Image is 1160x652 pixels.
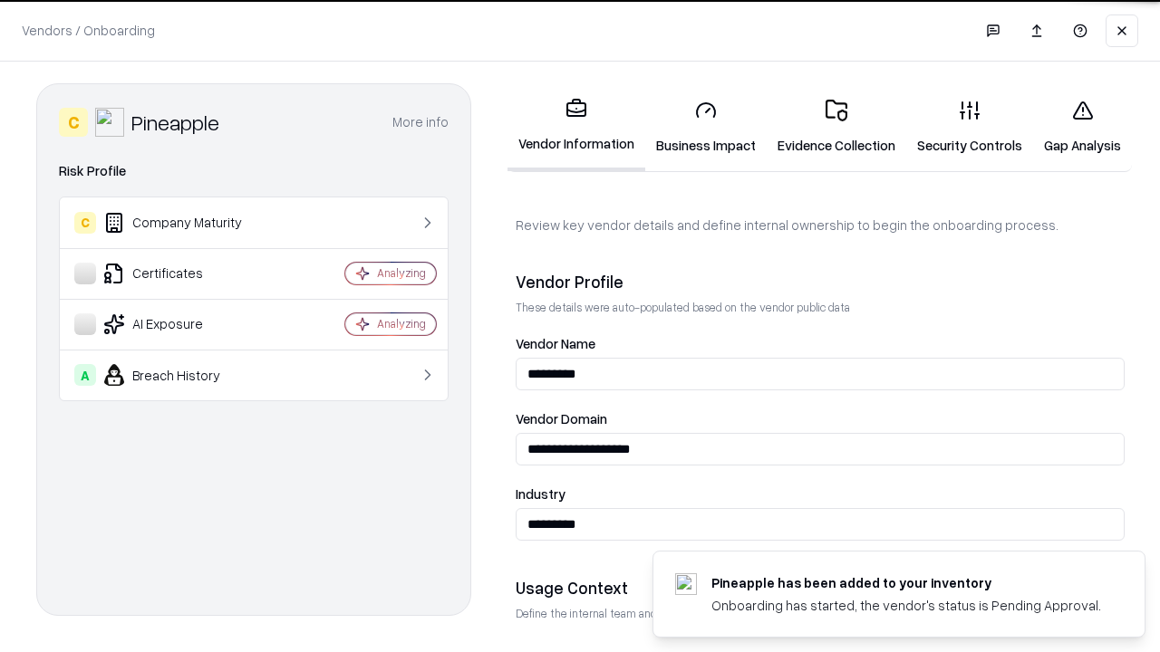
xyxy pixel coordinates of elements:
div: C [59,108,88,137]
div: Usage Context [516,577,1125,599]
div: Company Maturity [74,212,291,234]
div: Onboarding has started, the vendor's status is Pending Approval. [711,596,1101,615]
button: More info [392,106,449,139]
div: Analyzing [377,265,426,281]
img: pineappleenergy.com [675,573,697,595]
div: Pineapple [131,108,219,137]
div: Risk Profile [59,160,449,182]
a: Business Impact [645,85,767,169]
a: Vendor Information [507,83,645,171]
p: These details were auto-populated based on the vendor public data [516,300,1125,315]
a: Evidence Collection [767,85,906,169]
label: Vendor Name [516,337,1125,350]
div: Analyzing [377,316,426,331]
div: A [74,364,96,386]
div: Certificates [74,263,291,284]
label: Industry [516,487,1125,501]
img: Pineapple [95,108,124,137]
div: Vendor Profile [516,271,1125,292]
a: Security Controls [906,85,1033,169]
a: Gap Analysis [1033,85,1132,169]
p: Define the internal team and reason for using this vendor. This helps assess business relevance a... [516,606,1125,621]
label: Vendor Domain [516,412,1125,426]
div: C [74,212,96,234]
p: Review key vendor details and define internal ownership to begin the onboarding process. [516,216,1125,235]
div: Pineapple has been added to your inventory [711,573,1101,592]
div: AI Exposure [74,313,291,335]
p: Vendors / Onboarding [22,21,155,40]
div: Breach History [74,364,291,386]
